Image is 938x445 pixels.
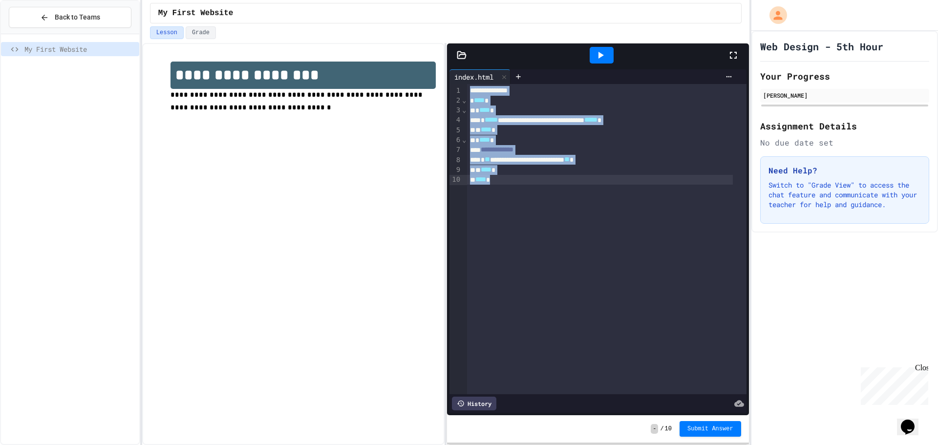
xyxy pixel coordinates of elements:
[462,96,467,104] span: Fold line
[449,145,462,155] div: 7
[449,175,462,185] div: 10
[759,4,789,26] div: My Account
[768,180,921,210] p: Switch to "Grade View" to access the chat feature and communicate with your teacher for help and ...
[462,136,467,144] span: Fold line
[687,425,733,433] span: Submit Answer
[665,425,672,433] span: 10
[449,69,511,84] div: index.html
[449,72,498,82] div: index.html
[150,26,184,39] button: Lesson
[449,115,462,125] div: 4
[449,96,462,106] div: 2
[760,137,929,148] div: No due date set
[768,165,921,176] h3: Need Help?
[449,106,462,115] div: 3
[55,12,100,22] span: Back to Teams
[651,424,658,434] span: -
[449,135,462,145] div: 6
[760,40,883,53] h1: Web Design - 5th Hour
[680,421,741,437] button: Submit Answer
[452,397,496,410] div: History
[760,69,929,83] h2: Your Progress
[449,86,462,96] div: 1
[449,165,462,175] div: 9
[449,155,462,165] div: 8
[897,406,928,435] iframe: chat widget
[158,7,234,19] span: My First Website
[857,363,928,405] iframe: chat widget
[186,26,216,39] button: Grade
[24,44,135,54] span: My First Website
[763,91,926,100] div: [PERSON_NAME]
[449,126,462,135] div: 5
[4,4,67,62] div: Chat with us now!Close
[760,119,929,133] h2: Assignment Details
[660,425,663,433] span: /
[462,106,467,114] span: Fold line
[9,7,131,28] button: Back to Teams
